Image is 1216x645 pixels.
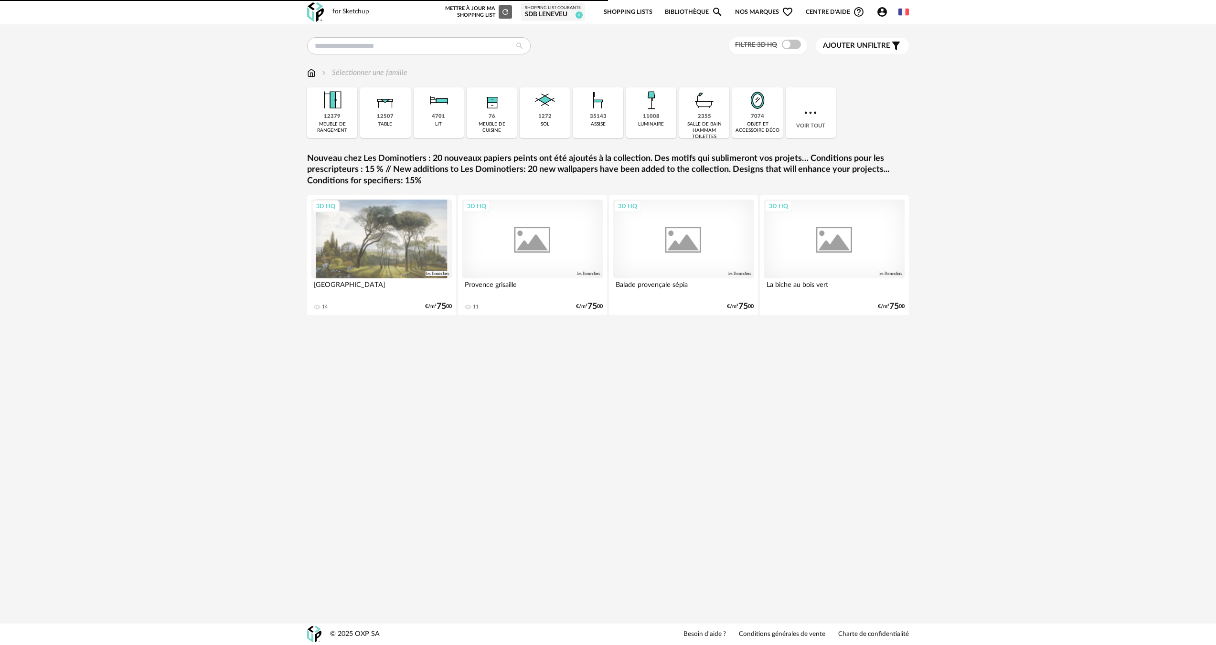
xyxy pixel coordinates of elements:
span: 6 [576,11,583,19]
div: luminaire [638,121,664,127]
span: Magnify icon [712,6,723,18]
div: 11 [473,304,479,310]
img: Literie.png [426,87,451,113]
button: Ajouter unfiltre Filter icon [816,38,909,54]
div: 4701 [432,113,445,120]
div: [GEOGRAPHIC_DATA] [311,278,452,297]
a: 3D HQ Balade provençale sépia €/m²7500 [609,195,758,315]
span: Filter icon [890,40,902,52]
img: Miroir.png [745,87,770,113]
div: €/m² 00 [425,303,452,310]
div: assise [591,121,606,127]
div: La biche au bois vert [764,278,905,297]
a: Charte de confidentialité [838,630,909,639]
div: Voir tout [786,87,836,138]
div: 35143 [590,113,607,120]
span: Account Circle icon [876,6,892,18]
div: Balade provençale sépia [613,278,754,297]
div: © 2025 OXP SA [330,630,380,639]
span: filtre [823,41,890,51]
img: svg+xml;base64,PHN2ZyB3aWR0aD0iMTYiIGhlaWdodD0iMTciIHZpZXdCb3g9IjAgMCAxNiAxNyIgZmlsbD0ibm9uZSIgeG... [307,67,316,78]
div: 1272 [538,113,552,120]
div: lit [435,121,442,127]
div: €/m² 00 [727,303,754,310]
a: BibliothèqueMagnify icon [665,1,723,23]
img: Sol.png [532,87,558,113]
div: €/m² 00 [878,303,905,310]
a: Conditions générales de vente [739,630,825,639]
a: 3D HQ Provence grisaille 11 €/m²7500 [458,195,607,315]
img: svg+xml;base64,PHN2ZyB3aWR0aD0iMTYiIGhlaWdodD0iMTYiIHZpZXdCb3g9IjAgMCAxNiAxNiIgZmlsbD0ibm9uZSIgeG... [320,67,328,78]
div: 14 [322,304,328,310]
span: Help Circle Outline icon [853,6,864,18]
img: Assise.png [585,87,611,113]
span: Filtre 3D HQ [735,42,777,48]
img: Rangement.png [479,87,505,113]
div: objet et accessoire déco [735,121,779,134]
img: Meuble%20de%20rangement.png [320,87,345,113]
img: OXP [307,2,324,22]
span: Nos marques [735,1,793,23]
img: Salle%20de%20bain.png [692,87,717,113]
span: Account Circle icon [876,6,888,18]
div: 7074 [751,113,764,120]
div: salle de bain hammam toilettes [682,121,726,140]
span: 75 [738,303,748,310]
div: 3D HQ [765,200,792,212]
div: 76 [489,113,495,120]
span: 75 [587,303,597,310]
img: OXP [307,626,321,643]
div: table [378,121,392,127]
div: 12379 [324,113,341,120]
div: meuble de cuisine [469,121,514,134]
div: 3D HQ [312,200,340,212]
span: Refresh icon [501,9,510,14]
div: 3D HQ [614,200,641,212]
a: Nouveau chez Les Dominotiers : 20 nouveaux papiers peints ont été ajoutés à la collection. Des mo... [307,153,909,187]
img: Table.png [373,87,398,113]
div: €/m² 00 [576,303,603,310]
div: meuble de rangement [310,121,354,134]
div: 3D HQ [463,200,491,212]
a: Shopping Lists [604,1,652,23]
div: Provence grisaille [462,278,603,297]
a: 3D HQ [GEOGRAPHIC_DATA] 14 €/m²7500 [307,195,456,315]
a: Besoin d'aide ? [683,630,726,639]
div: for Sketchup [332,8,369,16]
div: sol [541,121,549,127]
div: Sélectionner une famille [320,67,407,78]
span: 75 [437,303,446,310]
div: 12507 [377,113,394,120]
span: Ajouter un [823,42,868,49]
img: more.7b13dc1.svg [802,104,819,121]
span: Centre d'aideHelp Circle Outline icon [806,6,864,18]
img: fr [898,7,909,17]
img: Luminaire.png [638,87,664,113]
div: Mettre à jour ma Shopping List [443,5,512,19]
div: 2355 [698,113,711,120]
div: SDB LENEVEU [525,11,581,19]
span: Heart Outline icon [782,6,793,18]
div: 11008 [643,113,660,120]
a: 3D HQ La biche au bois vert €/m²7500 [760,195,909,315]
span: 75 [889,303,899,310]
div: Shopping List courante [525,5,581,11]
a: Shopping List courante SDB LENEVEU 6 [525,5,581,19]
